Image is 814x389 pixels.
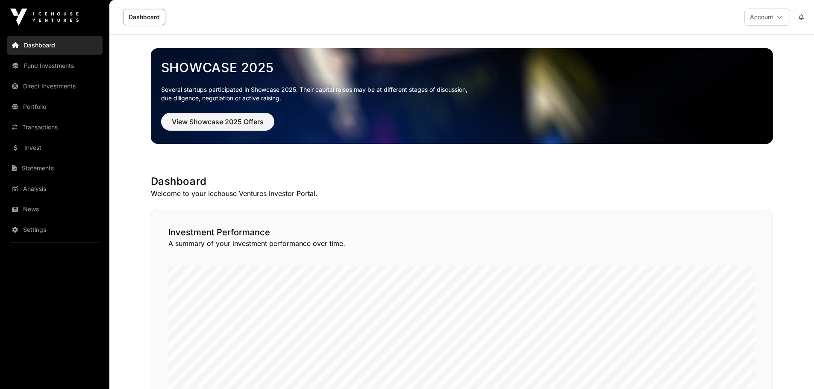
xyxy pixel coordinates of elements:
a: News [7,200,103,219]
img: Icehouse Ventures Logo [10,9,79,26]
span: View Showcase 2025 Offers [172,117,264,127]
a: Transactions [7,118,103,137]
a: View Showcase 2025 Offers [161,121,274,130]
p: A summary of your investment performance over time. [168,238,755,249]
a: Portfolio [7,97,103,116]
h1: Dashboard [151,175,773,188]
h2: Investment Performance [168,226,755,238]
a: Dashboard [123,9,165,25]
a: Invest [7,138,103,157]
a: Statements [7,159,103,178]
button: View Showcase 2025 Offers [161,113,274,131]
a: Dashboard [7,36,103,55]
a: Analysis [7,179,103,198]
a: Fund Investments [7,56,103,75]
p: Several startups participated in Showcase 2025. Their capital raises may be at different stages o... [161,85,763,102]
a: Showcase 2025 [161,60,763,75]
a: Settings [7,220,103,239]
button: Account [744,9,790,26]
p: Welcome to your Icehouse Ventures Investor Portal. [151,188,773,199]
iframe: Chat Widget [771,348,814,389]
img: Showcase 2025 [151,48,773,144]
a: Direct Investments [7,77,103,96]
